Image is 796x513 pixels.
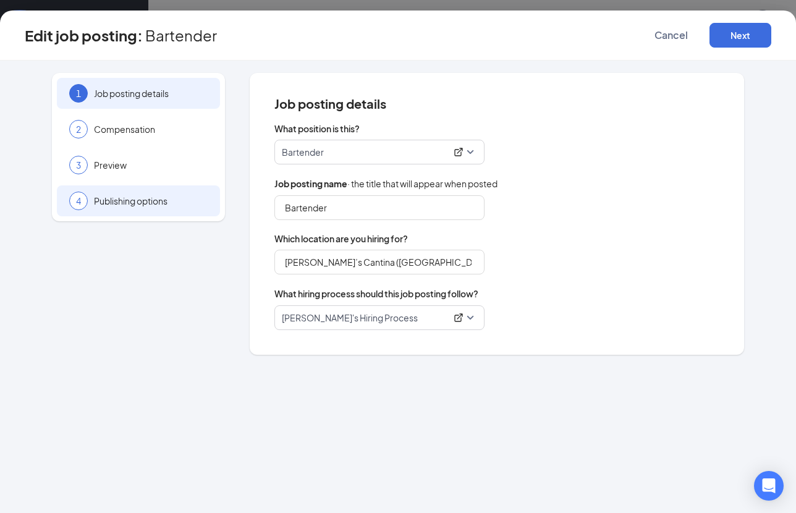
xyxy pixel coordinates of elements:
[282,146,466,158] div: Bartender
[654,29,688,41] span: Cancel
[94,87,208,100] span: Job posting details
[76,87,81,100] span: 1
[282,312,418,324] p: [PERSON_NAME]'s Hiring Process
[454,147,464,157] svg: ExternalLink
[94,159,208,171] span: Preview
[76,159,81,171] span: 3
[454,313,464,323] svg: ExternalLink
[145,29,217,41] span: Bartender
[274,177,497,190] span: · the title that will appear when posted
[274,287,478,300] span: What hiring process should this job posting follow?
[282,312,466,324] div: Jorge's Hiring Process
[709,23,771,48] button: Next
[274,98,719,110] span: Job posting details
[274,122,719,135] span: What position is this?
[640,23,702,48] button: Cancel
[94,123,208,135] span: Compensation
[274,178,347,189] b: Job posting name
[282,146,324,158] p: Bartender
[94,195,208,207] span: Publishing options
[754,471,784,501] div: Open Intercom Messenger
[76,123,81,135] span: 2
[274,232,719,245] span: Which location are you hiring for?
[25,25,143,46] h3: Edit job posting:
[76,195,81,207] span: 4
